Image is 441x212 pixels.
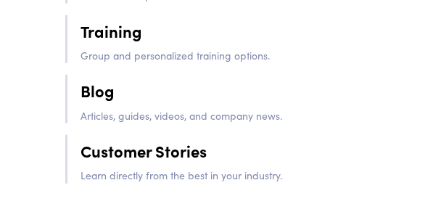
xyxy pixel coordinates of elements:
[81,17,399,46] a: Training
[81,107,399,123] p: Articles, guides, videos, and company news.
[81,47,399,63] p: Group and personalized training options.
[81,76,399,105] a: Blog
[81,136,399,166] a: Customer Stories
[81,167,399,183] p: Learn directly from the best in your industry.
